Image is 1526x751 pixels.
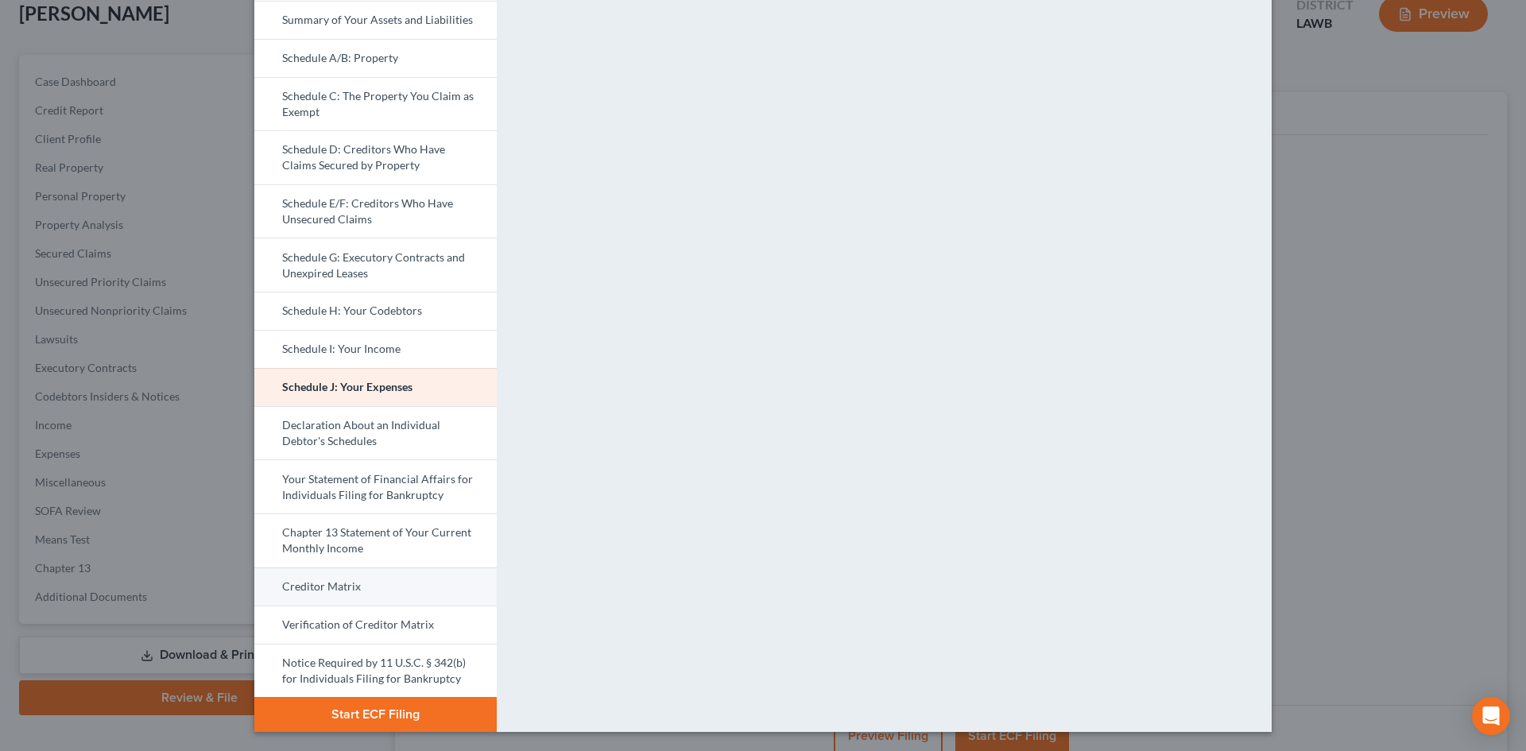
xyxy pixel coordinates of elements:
[254,292,497,330] a: Schedule H: Your Codebtors
[254,39,497,77] a: Schedule A/B: Property
[254,513,497,567] a: Chapter 13 Statement of Your Current Monthly Income
[254,330,497,368] a: Schedule I: Your Income
[254,184,497,238] a: Schedule E/F: Creditors Who Have Unsecured Claims
[254,697,497,732] button: Start ECF Filing
[1472,697,1510,735] div: Open Intercom Messenger
[254,459,497,513] a: Your Statement of Financial Affairs for Individuals Filing for Bankruptcy
[254,606,497,644] a: Verification of Creditor Matrix
[254,77,497,131] a: Schedule C: The Property You Claim as Exempt
[254,406,497,460] a: Declaration About an Individual Debtor's Schedules
[254,1,497,39] a: Summary of Your Assets and Liabilities
[254,130,497,184] a: Schedule D: Creditors Who Have Claims Secured by Property
[254,368,497,406] a: Schedule J: Your Expenses
[254,238,497,292] a: Schedule G: Executory Contracts and Unexpired Leases
[254,644,497,698] a: Notice Required by 11 U.S.C. § 342(b) for Individuals Filing for Bankruptcy
[254,567,497,606] a: Creditor Matrix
